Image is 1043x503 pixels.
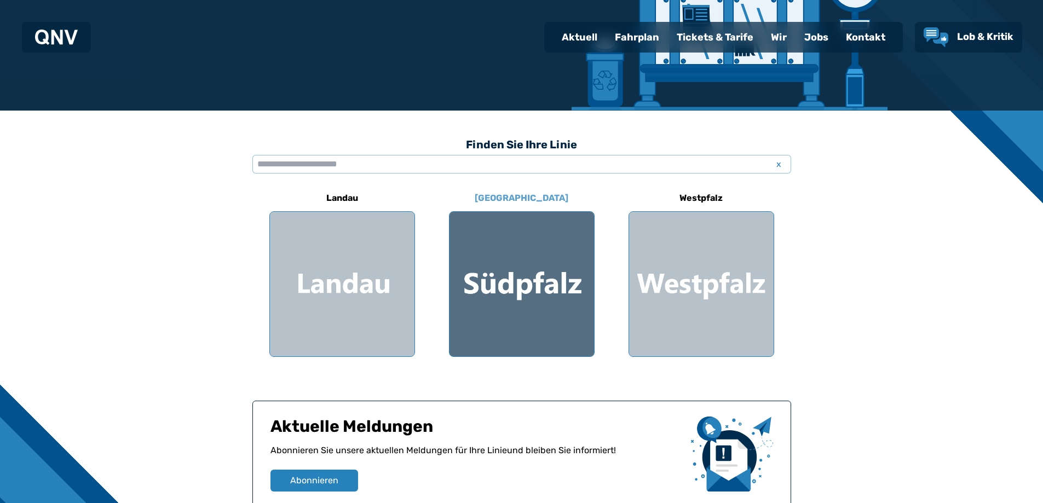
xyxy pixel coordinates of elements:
[322,189,362,207] h6: Landau
[270,444,682,470] p: Abonnieren Sie unsere aktuellen Meldungen für Ihre Linie und bleiben Sie informiert!
[470,189,573,207] h6: [GEOGRAPHIC_DATA]
[796,23,837,51] a: Jobs
[290,474,338,487] span: Abonnieren
[606,23,668,51] a: Fahrplan
[762,23,796,51] a: Wir
[668,23,762,51] a: Tickets & Tarife
[924,27,1013,47] a: Lob & Kritik
[553,23,606,51] a: Aktuell
[35,30,78,45] img: QNV Logo
[691,417,773,492] img: newsletter
[35,26,78,48] a: QNV Logo
[837,23,894,51] a: Kontakt
[771,158,787,171] span: x
[629,185,774,357] a: Westpfalz Region Westpfalz
[449,185,595,357] a: [GEOGRAPHIC_DATA] Region Südpfalz
[270,417,682,444] h1: Aktuelle Meldungen
[270,470,358,492] button: Abonnieren
[269,185,415,357] a: Landau Region Landau
[252,132,791,157] h3: Finden Sie Ihre Linie
[675,189,727,207] h6: Westpfalz
[957,31,1013,43] span: Lob & Kritik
